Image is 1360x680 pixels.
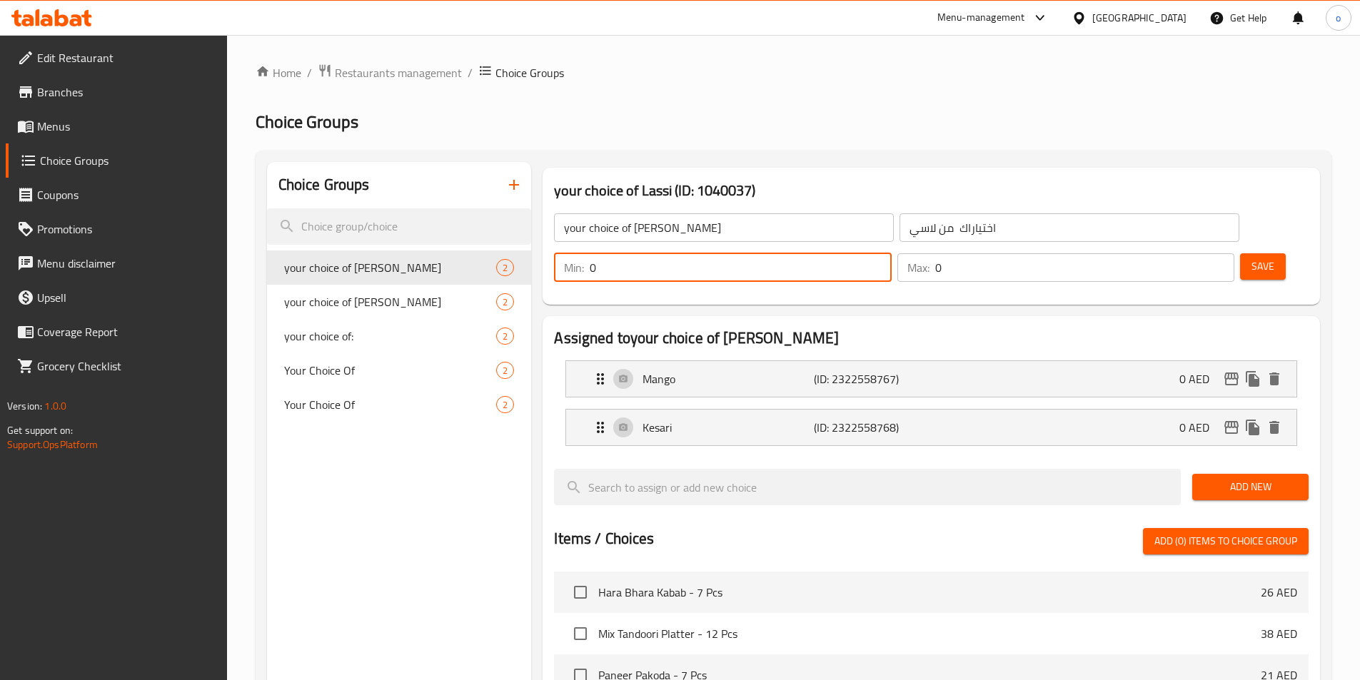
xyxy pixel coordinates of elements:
h3: your choice of Lassi (ID: 1040037) [554,179,1309,202]
button: Add (0) items to choice group [1143,528,1309,554]
input: search [267,208,532,245]
li: Expand [554,355,1309,403]
span: Menu disclaimer [37,255,216,272]
span: your choice of [PERSON_NAME] [284,259,497,276]
h2: Items / Choices [554,528,654,549]
span: 2 [497,330,513,343]
p: (ID: 2322558767) [814,370,928,387]
span: your choice of [PERSON_NAME] [284,293,497,310]
a: Coverage Report [6,315,227,349]
p: (ID: 2322558768) [814,419,928,436]
button: Add New [1192,474,1309,500]
span: 1.0.0 [44,397,66,415]
div: Choices [496,396,514,413]
button: duplicate [1242,368,1264,390]
a: Home [256,64,301,81]
button: edit [1221,368,1242,390]
p: 0 AED [1179,370,1221,387]
span: Add (0) items to choice group [1154,532,1297,550]
span: Get support on: [7,421,73,440]
a: Restaurants management [318,64,462,82]
li: / [307,64,312,81]
span: Restaurants management [335,64,462,81]
h2: Choice Groups [278,174,370,196]
p: Max: [907,259,930,276]
a: Grocery Checklist [6,349,227,383]
p: 0 AED [1179,419,1221,436]
p: Min: [564,259,584,276]
span: Coverage Report [37,323,216,340]
span: 2 [497,364,513,377]
div: Expand [566,410,1296,445]
span: Choice Groups [495,64,564,81]
div: Your Choice Of2 [267,353,532,387]
div: your choice of [PERSON_NAME]2 [267,250,532,285]
button: duplicate [1242,417,1264,438]
span: Promotions [37,220,216,238]
span: Choice Groups [40,152,216,169]
a: Menus [6,109,227,143]
span: Your Choice Of [284,396,497,413]
span: Hara Bhara Kabab - 7 Pcs [598,584,1261,601]
span: 2 [497,398,513,412]
nav: breadcrumb [256,64,1331,82]
p: 38 AED [1261,625,1297,642]
span: Add New [1204,478,1297,496]
span: Your Choice Of [284,362,497,379]
li: Expand [554,403,1309,452]
a: Promotions [6,212,227,246]
a: Choice Groups [6,143,227,178]
span: Menus [37,118,216,135]
button: delete [1264,417,1285,438]
div: [GEOGRAPHIC_DATA] [1092,10,1187,26]
span: 2 [497,261,513,275]
span: Upsell [37,289,216,306]
span: Select choice [565,619,595,649]
div: Choices [496,293,514,310]
p: Kesari [643,419,813,436]
input: search [554,469,1181,505]
h2: Assigned to your choice of [PERSON_NAME] [554,328,1309,349]
span: Version: [7,397,42,415]
span: o [1336,10,1341,26]
li: / [468,64,473,81]
a: Coupons [6,178,227,212]
span: Branches [37,83,216,101]
span: Mix Tandoori Platter - 12 Pcs [598,625,1261,642]
span: Choice Groups [256,106,358,138]
span: Coupons [37,186,216,203]
div: Choices [496,362,514,379]
span: Grocery Checklist [37,357,216,375]
div: your choice of [PERSON_NAME]2 [267,285,532,319]
span: your choice of: [284,328,497,345]
a: Edit Restaurant [6,41,227,75]
p: 26 AED [1261,584,1297,601]
button: Save [1240,253,1286,280]
a: Branches [6,75,227,109]
span: 2 [497,295,513,309]
span: Select choice [565,577,595,607]
div: Expand [566,361,1296,397]
div: Choices [496,328,514,345]
a: Upsell [6,280,227,315]
a: Menu disclaimer [6,246,227,280]
button: edit [1221,417,1242,438]
a: Support.OpsPlatform [7,435,98,454]
div: Menu-management [937,9,1025,26]
div: your choice of:2 [267,319,532,353]
span: Edit Restaurant [37,49,216,66]
div: Your Choice Of2 [267,387,532,422]
button: delete [1264,368,1285,390]
div: Choices [496,259,514,276]
span: Save [1251,258,1274,275]
p: Mango [643,370,813,387]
